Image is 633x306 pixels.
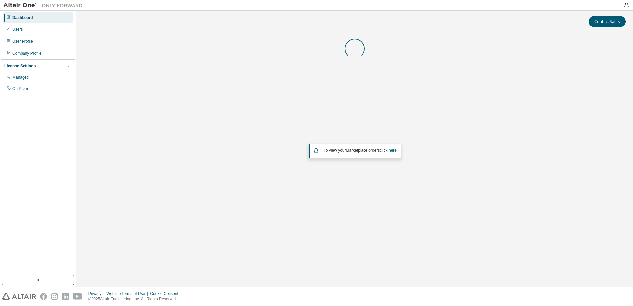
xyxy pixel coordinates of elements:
[12,51,42,56] div: Company Profile
[2,293,36,300] img: altair_logo.svg
[88,296,182,302] p: © 2025 Altair Engineering, Inc. All Rights Reserved.
[73,293,82,300] img: youtube.svg
[346,148,380,153] em: Marketplace orders
[3,2,86,9] img: Altair One
[150,291,182,296] div: Cookie Consent
[40,293,47,300] img: facebook.svg
[106,291,150,296] div: Website Terms of Use
[62,293,69,300] img: linkedin.svg
[12,86,28,91] div: On Prem
[12,39,33,44] div: User Profile
[88,291,106,296] div: Privacy
[389,148,397,153] a: here
[4,63,36,69] div: License Settings
[51,293,58,300] img: instagram.svg
[12,27,23,32] div: Users
[589,16,626,27] button: Contact Sales
[12,75,29,80] div: Managed
[12,15,33,20] div: Dashboard
[324,148,397,153] span: To view your click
